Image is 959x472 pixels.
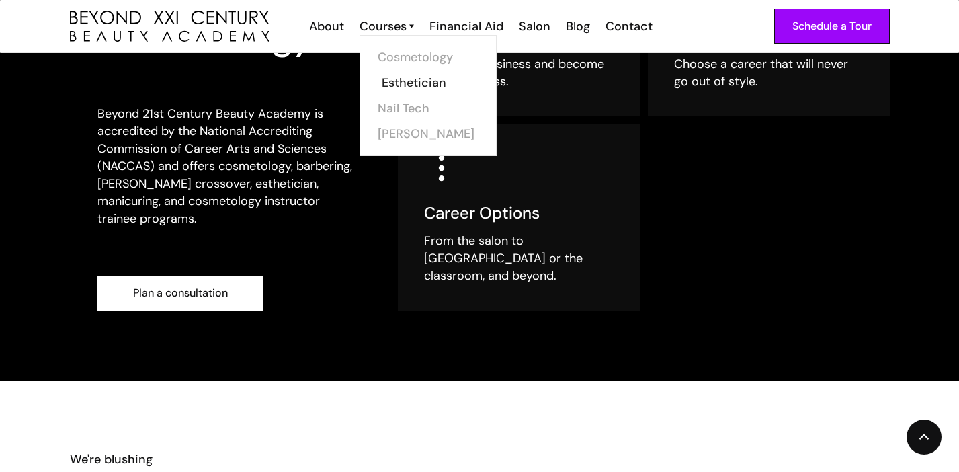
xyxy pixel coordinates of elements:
a: Financial Aid [421,17,510,35]
div: Salon [519,17,550,35]
p: Beyond 21st Century Beauty Academy is accredited by the National Accrediting Commission of Career... [97,105,360,227]
div: Courses [360,17,407,35]
a: Nail Tech [378,95,478,121]
nav: Courses [360,35,497,156]
div: Schedule a Tour [792,17,872,35]
a: Esthetician [382,70,483,95]
div: Blog [566,17,590,35]
a: Schedule a Tour [774,9,890,44]
h5: Career Options [424,203,614,223]
a: Plan a consultation [97,276,263,311]
div: Build your business and become your own boss. [424,55,614,90]
a: Blog [557,17,597,35]
img: beyond 21st century beauty academy logo [70,11,269,42]
div: Financial Aid [429,17,503,35]
a: Salon [510,17,557,35]
div: Contact [606,17,653,35]
a: About [300,17,351,35]
div: From the salon to [GEOGRAPHIC_DATA] or the classroom, and beyond. [424,232,614,284]
a: Courses [360,17,414,35]
a: [PERSON_NAME] [378,121,478,147]
a: home [70,11,269,42]
h6: We're blushing [70,450,402,468]
img: three dots [424,151,459,186]
div: Choose a career that will never go out of style. [674,55,864,90]
div: About [309,17,344,35]
a: Contact [597,17,659,35]
a: Cosmetology [378,44,478,70]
